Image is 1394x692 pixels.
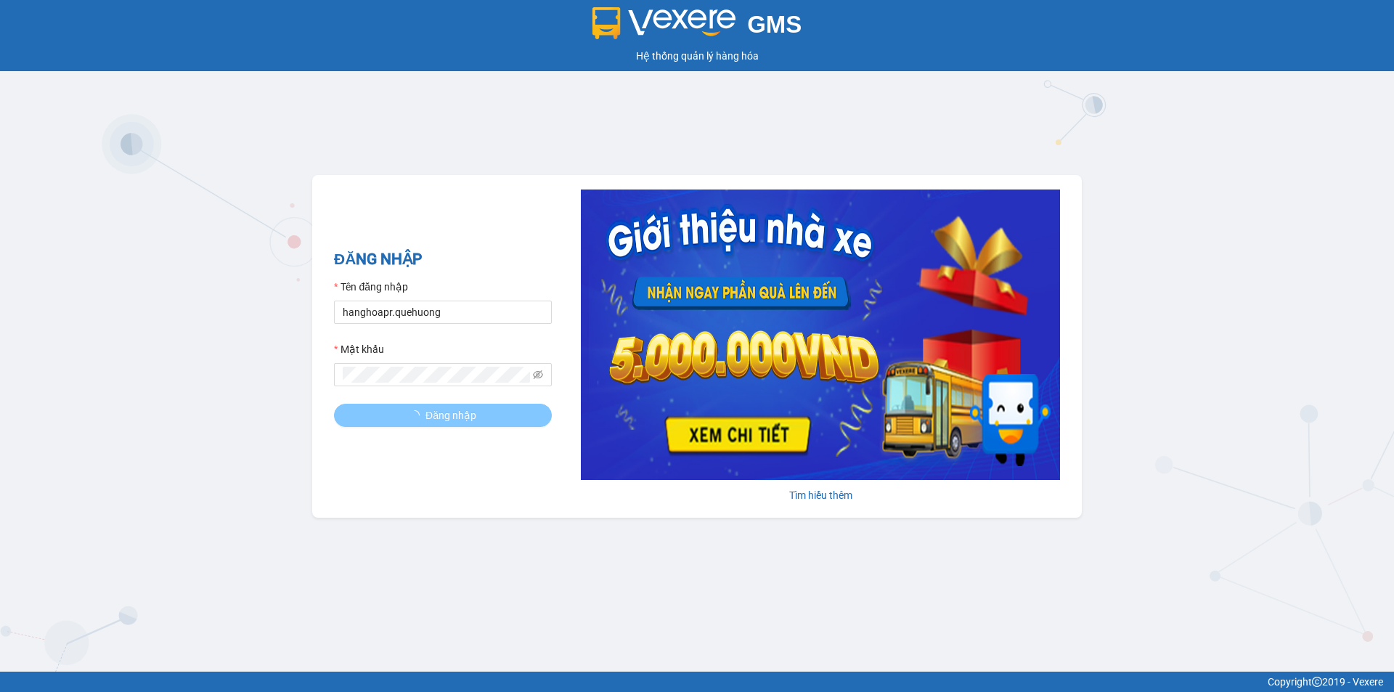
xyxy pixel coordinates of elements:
[425,407,476,423] span: Đăng nhập
[334,248,552,272] h2: ĐĂNG NHẬP
[581,190,1060,480] img: banner-0
[592,22,802,33] a: GMS
[592,7,736,39] img: logo 2
[1312,677,1322,687] span: copyright
[343,367,530,383] input: Mật khẩu
[581,487,1060,503] div: Tìm hiểu thêm
[334,341,384,357] label: Mật khẩu
[747,11,802,38] span: GMS
[11,674,1383,690] div: Copyright 2019 - Vexere
[409,410,425,420] span: loading
[334,301,552,324] input: Tên đăng nhập
[533,370,543,380] span: eye-invisible
[334,279,408,295] label: Tên đăng nhập
[334,404,552,427] button: Đăng nhập
[4,48,1390,64] div: Hệ thống quản lý hàng hóa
